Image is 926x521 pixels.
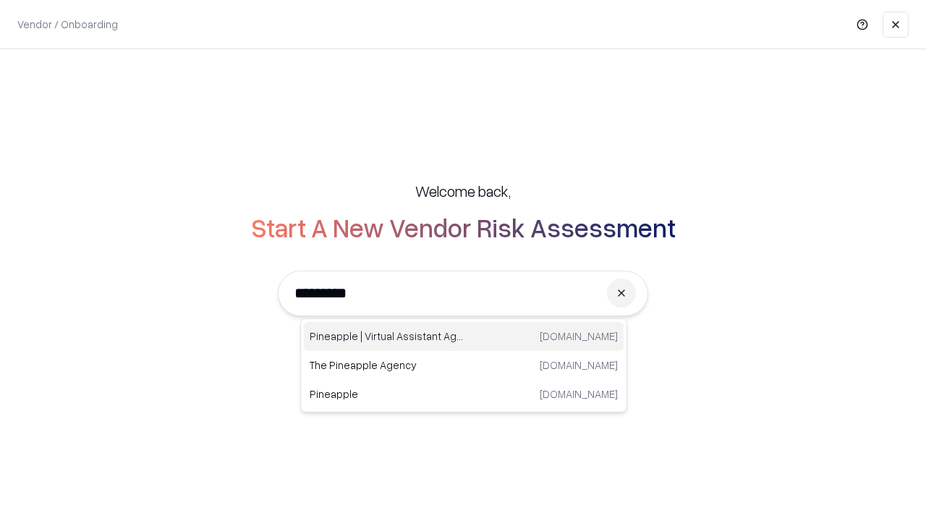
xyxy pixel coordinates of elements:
[251,213,676,242] h2: Start A New Vendor Risk Assessment
[310,357,464,373] p: The Pineapple Agency
[310,386,464,402] p: Pineapple
[540,386,618,402] p: [DOMAIN_NAME]
[540,329,618,344] p: [DOMAIN_NAME]
[540,357,618,373] p: [DOMAIN_NAME]
[415,181,511,201] h5: Welcome back,
[310,329,464,344] p: Pineapple | Virtual Assistant Agency
[300,318,627,412] div: Suggestions
[17,17,118,32] p: Vendor / Onboarding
